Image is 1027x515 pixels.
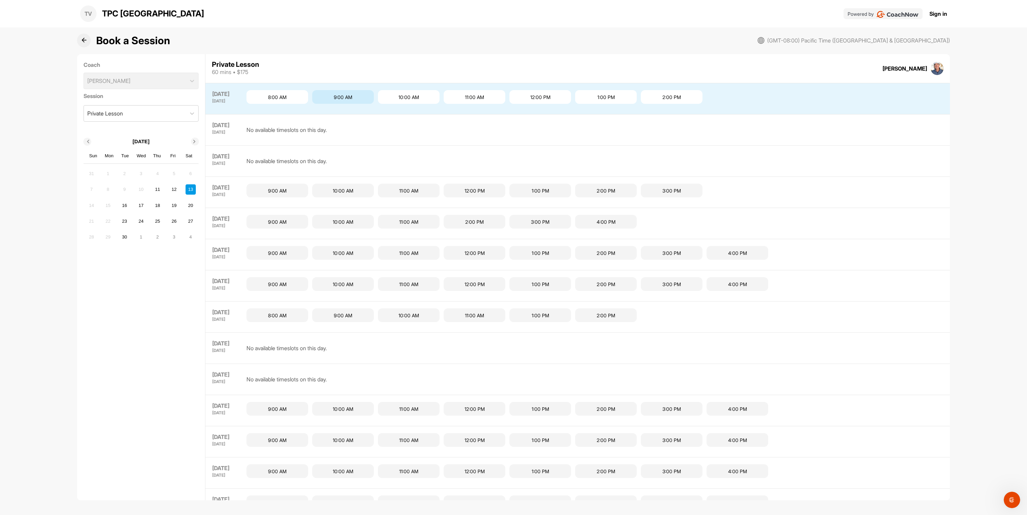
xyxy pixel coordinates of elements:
div: [DATE] [212,286,240,290]
div: 11:00 AM [378,184,440,197]
div: 1:00 PM [509,433,571,447]
h1: Book a Session [96,33,170,48]
div: 12:00 PM [444,184,505,197]
div: Not available Tuesday, September 9th, 2025 [119,184,130,195]
div: Mon [105,151,114,160]
div: 3:00 PM [641,495,702,509]
div: 1:00 PM [509,464,571,478]
div: 60 mins • $175 [212,68,259,76]
div: Thu [153,151,162,160]
div: 9:00 AM [246,495,308,509]
div: [DATE] [212,411,240,415]
div: [DATE] [212,246,240,254]
div: 3:00 PM [641,184,702,197]
div: 9:00 AM [246,464,308,478]
div: Not available Sunday, September 14th, 2025 [86,200,97,210]
label: Coach [84,61,199,69]
div: 9:00 AM [312,308,374,322]
div: 11:00 AM [378,246,440,260]
div: 8:00 AM [246,308,308,322]
div: 11:00 AM [444,308,505,322]
div: Not available Monday, September 15th, 2025 [103,200,113,210]
div: Not available Thursday, September 4th, 2025 [152,169,163,179]
div: 12:00 PM [444,402,505,416]
div: Private Lesson [87,109,123,118]
div: 3:00 PM [641,277,702,291]
div: 10:00 AM [312,433,374,447]
div: 2:00 PM [575,402,637,416]
div: Not available Sunday, August 31st, 2025 [86,169,97,179]
div: Choose Wednesday, September 17th, 2025 [136,200,146,210]
div: Choose Thursday, October 2nd, 2025 [152,232,163,242]
div: 1:00 PM [509,308,571,322]
div: [DATE] [212,495,240,503]
div: [DATE] [212,380,240,384]
div: 4:00 PM [707,464,768,478]
div: 3:00 PM [641,246,702,260]
div: Choose Thursday, September 11th, 2025 [152,184,163,195]
div: 2:00 PM [641,90,702,104]
div: 2:00 PM [575,308,637,322]
div: 11:00 AM [378,495,440,509]
div: Choose Friday, September 12th, 2025 [169,184,179,195]
div: 2:00 PM [444,215,505,229]
div: [DATE] [212,402,240,409]
div: [DATE] [212,464,240,472]
div: 1:00 PM [509,495,571,509]
div: 1:00 PM [509,246,571,260]
div: [DATE] [212,130,240,134]
div: 1:00 PM [509,402,571,416]
div: Choose Tuesday, September 23rd, 2025 [119,216,130,226]
div: 11:00 AM [378,215,440,229]
span: (GMT-08:00) Pacific Time ([GEOGRAPHIC_DATA] & [GEOGRAPHIC_DATA]) [767,36,950,45]
div: 10:00 AM [378,308,440,322]
div: Sat [185,151,193,160]
div: [DATE] [212,121,240,129]
div: 4:00 PM [707,246,768,260]
div: Fri [168,151,177,160]
div: [DATE] [212,348,240,353]
div: Choose Thursday, September 18th, 2025 [152,200,163,210]
div: 12:00 PM [444,246,505,260]
div: Choose Friday, September 26th, 2025 [169,216,179,226]
div: 10:00 AM [312,277,374,291]
div: TV [80,5,97,22]
div: 9:00 AM [246,184,308,197]
div: [DATE] [212,215,240,222]
div: [DATE] [212,193,240,197]
div: Not available Wednesday, September 3rd, 2025 [136,169,146,179]
div: 1:00 PM [575,90,637,104]
div: Choose Friday, September 19th, 2025 [169,200,179,210]
div: 9:00 AM [246,215,308,229]
div: 11:00 AM [378,402,440,416]
div: Not available Monday, September 22nd, 2025 [103,216,113,226]
div: [DATE] [212,99,240,103]
div: 2:00 PM [575,495,637,509]
div: Not available Saturday, September 6th, 2025 [186,169,196,179]
div: [DATE] [212,317,240,321]
div: [DATE] [212,340,240,347]
div: [DATE] [212,308,240,316]
a: Sign in [929,10,947,18]
div: 3:00 PM [641,464,702,478]
div: 10:00 AM [312,495,374,509]
div: 11:00 AM [378,277,440,291]
div: Choose Saturday, September 13th, 2025 [186,184,196,195]
div: 2:00 PM [575,184,637,197]
div: [DATE] [212,442,240,446]
div: 4:00 PM [707,277,768,291]
div: [DATE] [212,473,240,477]
div: [DATE] [212,277,240,285]
div: Wed [137,151,145,160]
div: 10:00 AM [312,246,374,260]
div: 9:00 AM [246,433,308,447]
div: 10:00 AM [312,215,374,229]
div: Choose Saturday, September 27th, 2025 [186,216,196,226]
div: 4:00 PM [575,215,637,229]
div: Choose Saturday, October 4th, 2025 [186,232,196,242]
div: No available timeslots on this day. [246,340,327,357]
div: 3:00 PM [509,215,571,229]
div: 1:00 PM [509,184,571,197]
div: Choose Tuesday, September 30th, 2025 [119,232,130,242]
div: 10:00 AM [312,464,374,478]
